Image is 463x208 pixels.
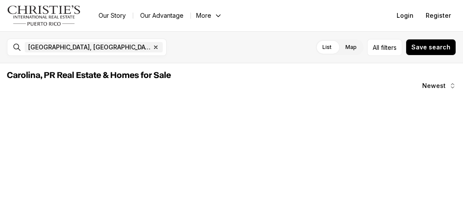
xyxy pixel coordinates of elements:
[422,82,446,89] span: Newest
[397,12,414,19] span: Login
[417,77,461,94] button: Newest
[391,7,419,24] button: Login
[28,44,151,51] span: [GEOGRAPHIC_DATA], [GEOGRAPHIC_DATA], [GEOGRAPHIC_DATA]
[406,39,456,55] button: Save search
[133,10,190,22] a: Our Advantage
[7,5,81,26] img: logo
[367,39,402,56] button: Allfilters
[373,43,379,52] span: All
[420,7,456,24] button: Register
[92,10,133,22] a: Our Story
[315,39,338,55] label: List
[191,10,227,22] button: More
[381,43,397,52] span: filters
[7,71,171,80] span: Carolina, PR Real Estate & Homes for Sale
[426,12,451,19] span: Register
[411,44,450,51] span: Save search
[338,39,364,55] label: Map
